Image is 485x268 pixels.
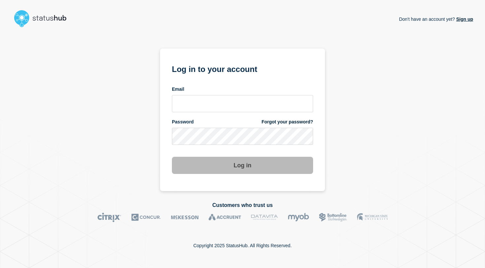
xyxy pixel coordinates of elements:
[455,17,473,22] a: Sign up
[12,8,75,29] img: StatusHub logo
[209,213,241,222] img: Accruent logo
[262,119,313,125] a: Forgot your password?
[131,213,161,222] img: Concur logo
[12,202,473,208] h2: Customers who trust us
[172,62,313,75] h1: Log in to your account
[172,119,194,125] span: Password
[251,213,278,222] img: DataVita logo
[319,213,347,222] img: Bottomline logo
[357,213,388,222] img: MSU logo
[172,86,184,92] span: Email
[97,213,121,222] img: Citrix logo
[172,95,313,112] input: email input
[193,243,292,248] p: Copyright 2025 StatusHub. All Rights Reserved.
[172,128,313,145] input: password input
[172,157,313,174] button: Log in
[288,213,309,222] img: myob logo
[399,11,473,27] p: Don't have an account yet?
[171,213,199,222] img: McKesson logo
